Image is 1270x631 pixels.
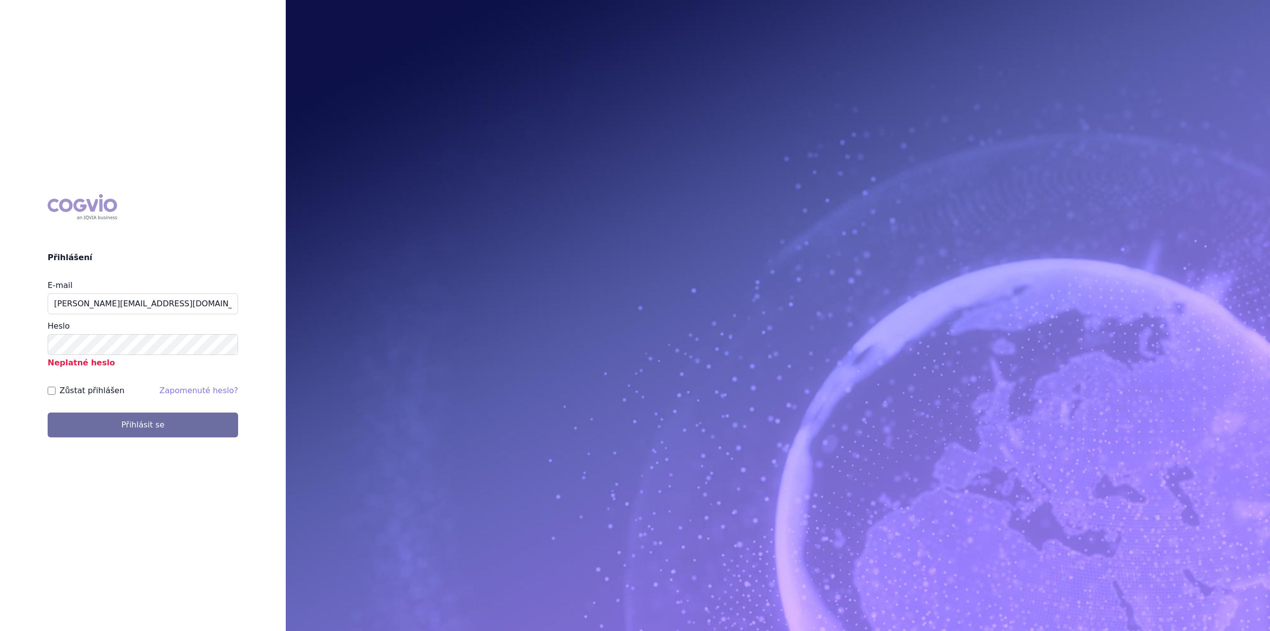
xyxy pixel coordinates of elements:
[48,321,69,331] label: Heslo
[48,413,238,437] button: Přihlásit se
[159,386,238,395] a: Zapomenuté heslo?
[48,194,117,220] div: COGVIO
[48,355,238,369] p: Neplatné heslo
[48,280,72,290] label: E-mail
[48,252,238,264] h2: Přihlášení
[60,385,125,397] label: Zůstat přihlášen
